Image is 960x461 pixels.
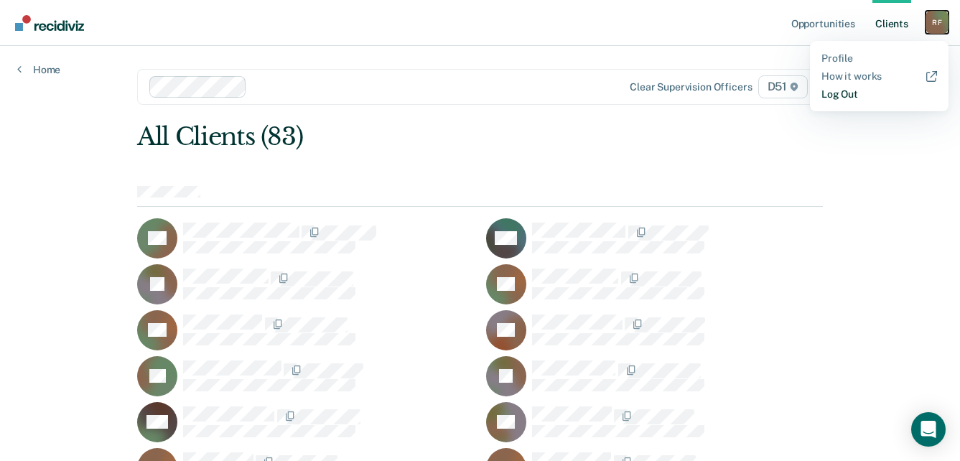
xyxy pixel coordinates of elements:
img: Recidiviz [15,15,84,31]
div: Open Intercom Messenger [911,412,946,447]
div: Clear supervision officers [630,81,752,93]
div: All Clients (83) [137,122,686,152]
a: Home [17,63,60,76]
a: Log Out [821,88,937,101]
button: Profile dropdown button [926,11,949,34]
div: R F [926,11,949,34]
span: D51 [758,75,808,98]
a: Profile [821,52,937,65]
a: How it works [821,70,937,83]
